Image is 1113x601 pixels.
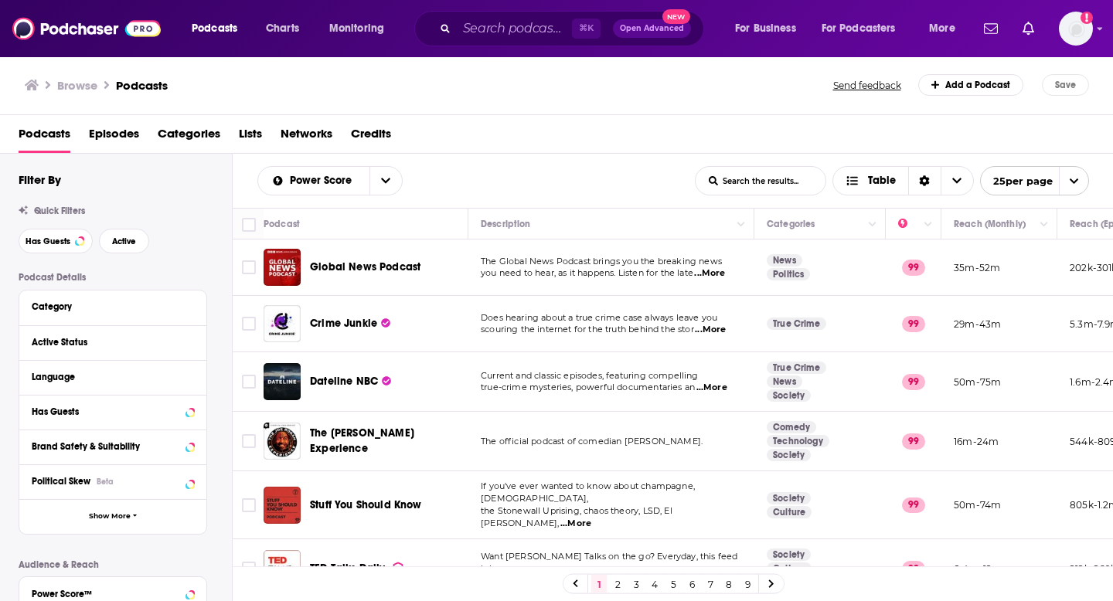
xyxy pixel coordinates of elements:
[242,498,256,512] span: Toggle select row
[591,575,607,593] a: 1
[310,260,420,275] a: Global News Podcast
[767,449,811,461] a: Society
[242,434,256,448] span: Toggle select row
[12,14,161,43] a: Podchaser - Follow, Share and Rate Podcasts
[981,169,1053,193] span: 25 per page
[954,317,1001,331] p: 29m-43m
[89,121,139,153] a: Episodes
[310,317,377,330] span: Crime Junkie
[696,382,727,394] span: ...More
[767,562,812,575] a: Culture
[662,9,690,24] span: New
[829,79,906,92] button: Send feedback
[19,121,70,153] span: Podcasts
[264,305,301,342] a: Crime Junkie
[310,498,422,511] span: Stuff You Should Know
[822,18,896,39] span: For Podcasters
[242,562,256,576] span: Toggle select row
[978,15,1004,42] a: Show notifications dropdown
[481,505,672,528] span: the Stonewall Uprising, chaos theory, LSD, El [PERSON_NAME],
[310,260,420,273] span: Global News Podcast
[1059,12,1093,46] span: Logged in as NicolaLynch
[863,216,882,234] button: Column Actions
[1035,216,1053,234] button: Column Actions
[26,237,70,246] span: Has Guests
[32,372,184,382] div: Language
[19,229,93,253] button: Has Guests
[281,121,332,153] span: Networks
[572,19,601,39] span: ⌘ K
[1016,15,1040,42] a: Show notifications dropdown
[32,297,194,316] button: Category
[954,498,1001,511] p: 50m-74m
[310,561,404,576] a: TED Talks Daily
[264,487,301,524] a: Stuff You Should Know
[735,18,796,39] span: For Business
[908,167,941,195] div: Sort Direction
[290,175,357,186] span: Power Score
[34,205,85,216] span: Quick Filters
[868,175,896,186] span: Table
[832,166,974,195] button: Choose View
[32,332,194,351] button: Active Status
[242,375,256,389] span: Toggle select row
[767,254,802,267] a: News
[560,518,591,530] span: ...More
[902,497,925,513] p: 99
[392,561,404,574] img: verified Badge
[32,476,90,487] span: Political Skew
[264,215,300,233] div: Podcast
[257,166,403,195] h2: Choose List sort
[192,18,237,39] span: Podcasts
[740,575,755,593] a: 9
[429,11,719,46] div: Search podcasts, credits, & more...
[97,477,114,487] div: Beta
[32,301,184,312] div: Category
[767,548,811,561] a: Society
[767,421,816,433] a: Comedy
[369,167,402,195] button: open menu
[481,324,694,334] span: scouring the internet for the truth behind the stor
[929,18,955,39] span: More
[158,121,220,153] a: Categories
[954,261,1000,274] p: 35m-52m
[613,19,691,38] button: Open AdvancedNew
[724,16,815,41] button: open menu
[1042,74,1089,96] button: Save
[902,260,925,275] p: 99
[902,433,925,449] p: 99
[767,389,811,402] a: Society
[457,16,572,41] input: Search podcasts, credits, & more...
[732,216,751,234] button: Column Actions
[918,16,975,41] button: open menu
[481,267,693,278] span: you need to hear, as it happens. Listen for the late
[954,215,1026,233] div: Reach (Monthly)
[19,499,206,534] button: Show More
[1081,12,1093,24] svg: Add a profile image
[258,175,369,186] button: open menu
[32,337,184,348] div: Active Status
[620,25,684,32] span: Open Advanced
[264,550,301,587] img: TED Talks Daily
[19,559,207,570] p: Audience & Reach
[918,74,1024,96] a: Add a Podcast
[703,575,718,593] a: 7
[89,512,131,521] span: Show More
[318,16,404,41] button: open menu
[19,172,61,187] h2: Filter By
[647,575,662,593] a: 4
[310,497,422,513] a: Stuff You Should Know
[919,216,938,234] button: Column Actions
[32,367,194,386] button: Language
[481,551,737,574] span: Want [PERSON_NAME] Talks on the go? Everyday, this feed brings you
[264,363,301,400] img: Dateline NBC
[264,423,301,460] img: The Joe Rogan Experience
[695,324,726,336] span: ...More
[694,267,725,280] span: ...More
[32,436,194,456] button: Brand Safety & Suitability
[954,375,1001,389] p: 50m-75m
[112,237,136,246] span: Active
